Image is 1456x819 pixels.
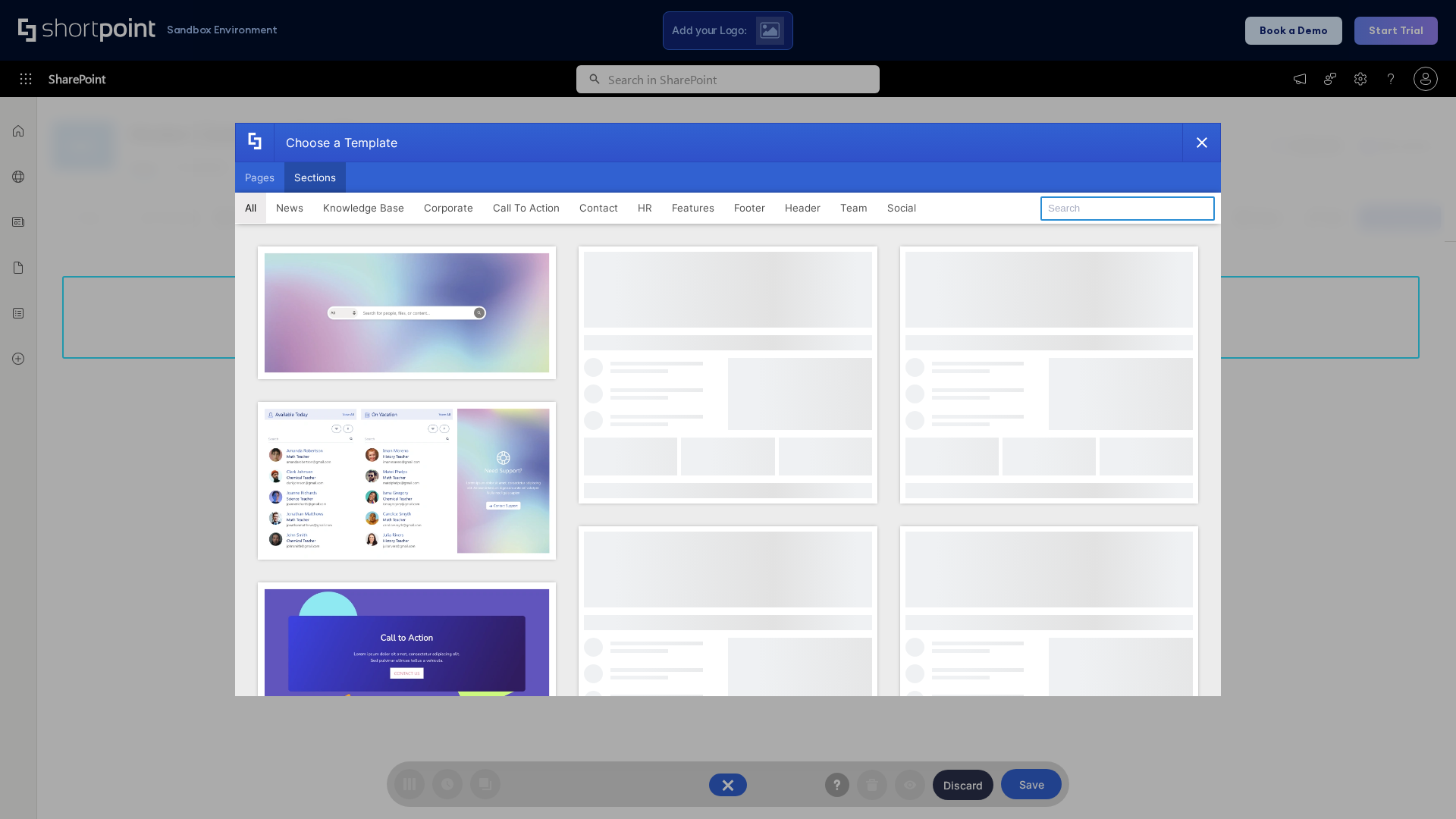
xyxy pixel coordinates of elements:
input: Search [1040,196,1215,221]
div: Choose a Template [274,124,397,162]
button: Header [775,193,830,223]
iframe: Chat Widget [1380,746,1456,819]
button: Corporate [414,193,483,223]
button: Contact [570,193,628,223]
button: Features [662,193,724,223]
button: Footer [724,193,775,223]
button: Sections [284,162,346,193]
div: template selector [235,123,1221,696]
button: All [235,193,266,223]
button: Social [877,193,926,223]
button: News [266,193,313,223]
button: HR [628,193,662,223]
button: Team [830,193,877,223]
button: Call To Action [483,193,570,223]
button: Knowledge Base [313,193,414,223]
button: Pages [235,162,284,193]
